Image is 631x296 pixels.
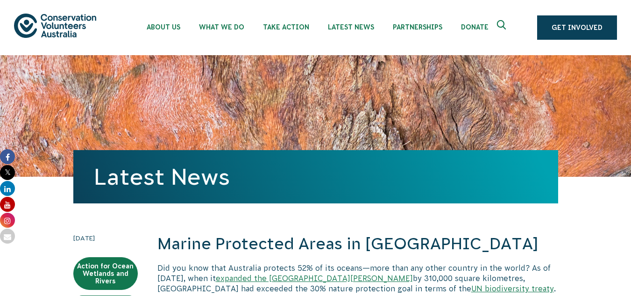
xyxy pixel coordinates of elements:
span: What We Do [199,23,244,31]
span: Take Action [263,23,309,31]
span: About Us [147,23,180,31]
a: UN biodiversity treaty [471,284,554,293]
a: Latest News [94,164,230,189]
img: logo.svg [14,14,96,37]
button: Expand search box Close search box [491,16,514,39]
a: expanded the [GEOGRAPHIC_DATA][PERSON_NAME] [216,274,413,282]
span: Partnerships [393,23,442,31]
a: Get Involved [537,15,617,40]
p: Did you know that Australia protects 52% of its oceans—more than any other country in the world? ... [157,263,558,294]
a: Action for Ocean Wetlands and Rivers [73,257,138,290]
time: [DATE] [73,233,138,243]
h2: Marine Protected Areas in [GEOGRAPHIC_DATA] [157,233,558,255]
span: Expand search box [497,20,509,35]
span: Latest News [328,23,374,31]
span: Donate [461,23,489,31]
